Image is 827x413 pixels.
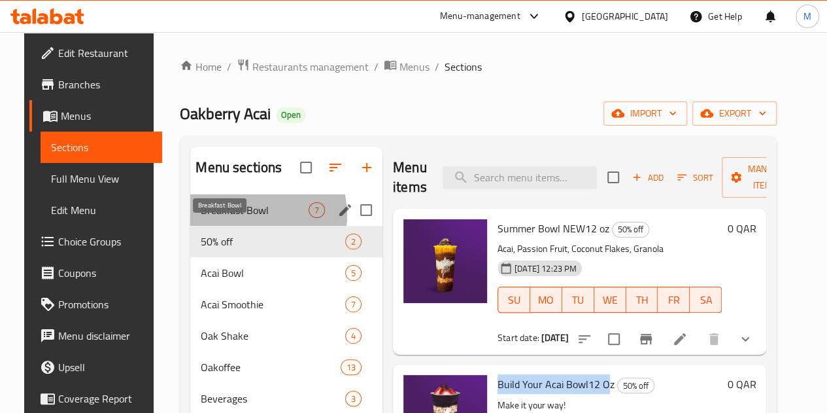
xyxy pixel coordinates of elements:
[599,291,621,310] span: WE
[351,152,382,183] button: Add section
[582,9,668,24] div: [GEOGRAPHIC_DATA]
[58,391,152,406] span: Coverage Report
[498,329,539,346] span: Start date:
[374,59,379,75] li: /
[201,359,340,375] span: Oakoffee
[61,108,152,124] span: Menus
[51,202,152,218] span: Edit Menu
[672,331,688,347] a: Edit menu item
[345,328,362,344] div: items
[29,100,162,132] a: Menus
[690,287,722,313] button: SA
[41,163,162,194] a: Full Menu View
[692,101,777,126] button: export
[58,328,152,344] span: Menu disclaimer
[29,320,162,351] a: Menu disclaimer
[627,168,669,188] span: Add item
[201,391,345,406] span: Beverages
[630,323,662,355] button: Branch-specific-item
[403,219,487,303] img: Summer Bowl NEW12 oz
[237,58,369,75] a: Restaurants management
[201,202,309,218] span: Breakfast Bowl
[29,289,162,320] a: Promotions
[445,59,482,75] span: Sections
[58,45,152,61] span: Edit Restaurant
[727,375,756,393] h6: 0 QAR
[252,59,369,75] span: Restaurants management
[190,320,382,351] div: Oak Shake4
[29,257,162,289] a: Coupons
[180,99,271,128] span: Oakberry Acai
[443,166,597,189] input: search
[335,200,355,220] button: edit
[201,265,345,281] span: Acai Bowl
[727,219,756,238] h6: 0 QAR
[498,241,722,257] p: Acai, Passion Fruit, Coconut Flakes, Granola
[346,393,361,405] span: 3
[399,59,430,75] span: Menus
[190,289,382,320] div: Acai Smoothie7
[732,161,799,194] span: Manage items
[599,164,627,191] span: Select section
[29,37,162,69] a: Edit Restaurant
[190,226,382,257] div: 50% off2
[29,69,162,100] a: Branches
[567,291,589,310] span: TU
[309,204,324,217] span: 7
[346,298,361,311] span: 7
[346,330,361,342] span: 4
[509,262,582,275] span: [DATE] 12:23 PM
[803,9,811,24] span: M
[730,323,761,355] button: show more
[722,157,809,198] button: Manage items
[674,168,717,188] button: Sort
[498,219,609,238] span: Summer Bowl NEW12 oz
[341,361,361,374] span: 13
[58,359,152,375] span: Upsell
[612,222,649,238] div: 50% off
[698,323,730,355] button: delete
[440,9,520,24] div: Menu-management
[630,170,666,185] span: Add
[276,107,306,123] div: Open
[58,77,152,92] span: Branches
[562,287,594,313] button: TU
[201,296,345,312] span: Acai Smoothie
[737,331,753,347] svg: Show Choices
[663,291,684,310] span: FR
[195,158,282,177] h2: Menu sections
[603,101,687,126] button: import
[41,132,162,163] a: Sections
[614,105,677,122] span: import
[703,105,766,122] span: export
[41,194,162,226] a: Edit Menu
[627,168,669,188] button: Add
[658,287,690,313] button: FR
[190,194,382,226] div: Breakfast Bowl7edit
[346,236,361,248] span: 2
[51,139,152,155] span: Sections
[695,291,717,310] span: SA
[341,359,362,375] div: items
[541,329,569,346] b: [DATE]
[498,287,530,313] button: SU
[632,291,653,310] span: TH
[180,59,222,75] a: Home
[613,222,649,237] span: 50% off
[227,59,231,75] li: /
[309,202,325,218] div: items
[345,296,362,312] div: items
[58,265,152,281] span: Coupons
[669,168,722,188] span: Sort items
[503,291,525,310] span: SU
[677,170,713,185] span: Sort
[346,267,361,279] span: 5
[190,257,382,289] div: Acai Bowl5
[201,234,345,249] span: 50% off
[201,328,345,344] span: Oak Shake
[617,378,654,393] div: 50% off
